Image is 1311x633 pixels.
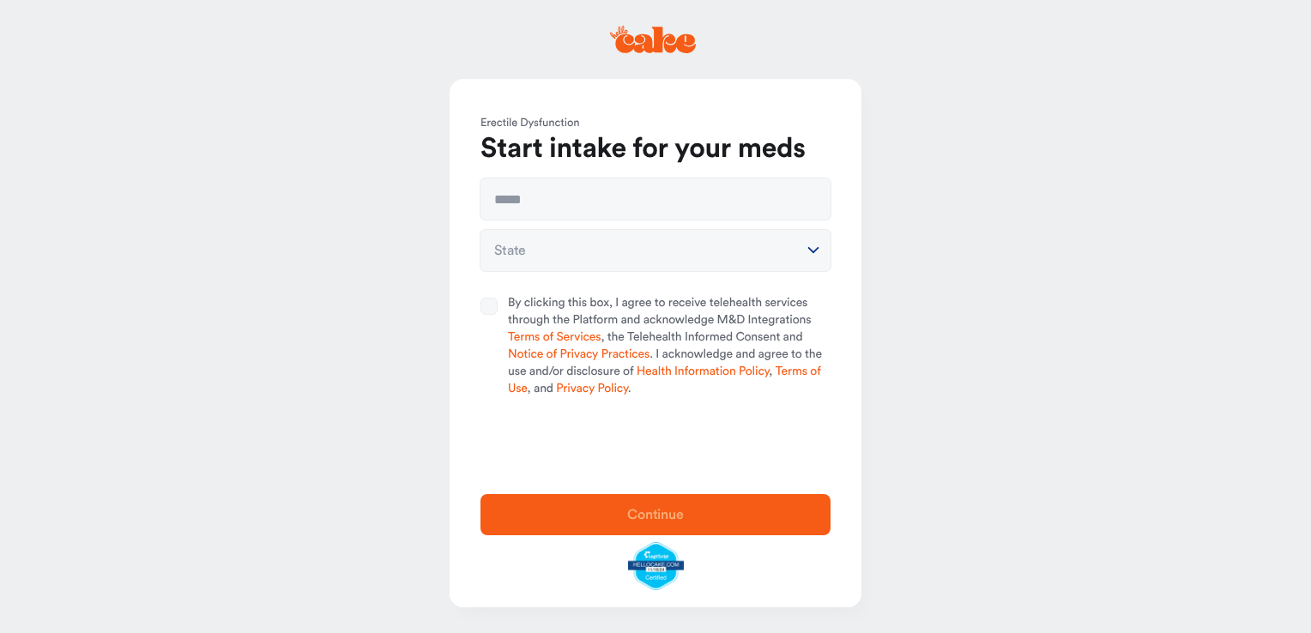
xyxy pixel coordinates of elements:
img: legit-script-certified.png [628,542,684,590]
a: Terms of Use [508,365,821,395]
h1: Start intake for your meds [480,132,831,166]
a: Privacy Policy [556,383,627,395]
a: Health Information Policy [637,365,769,377]
a: Notice of Privacy Practices [508,348,649,360]
div: Erectile Dysfunction [480,115,831,132]
a: Terms of Services [508,331,601,343]
span: By clicking this box, I agree to receive telehealth services through the Platform and acknowledge... [508,295,831,398]
span: Continue [627,508,684,521]
button: By clicking this box, I agree to receive telehealth services through the Platform and acknowledge... [480,298,498,315]
button: Continue [480,494,831,535]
